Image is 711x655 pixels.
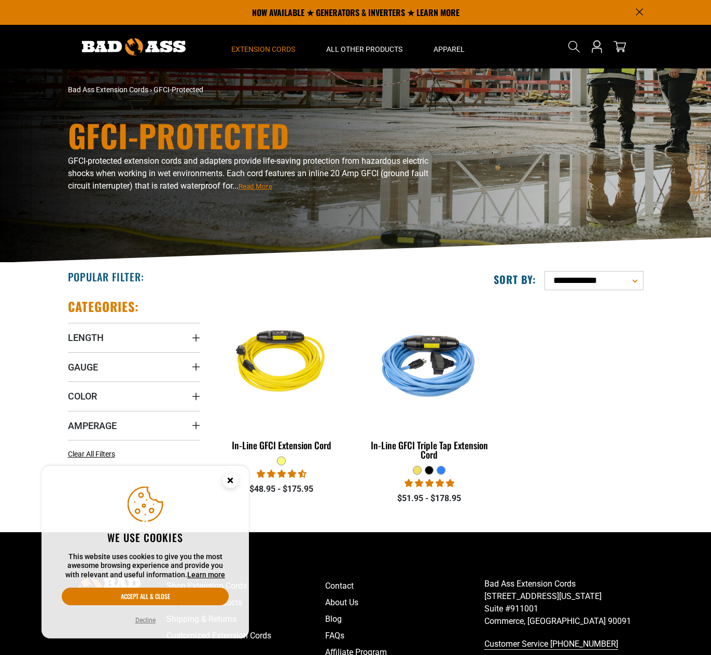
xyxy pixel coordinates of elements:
h2: We use cookies [62,531,229,544]
summary: Length [68,323,200,352]
a: About Us [325,594,484,611]
span: Clear All Filters [68,450,115,458]
p: This website uses cookies to give you the most awesome browsing experience and provide you with r... [62,552,229,580]
img: Light Blue [364,304,495,423]
summary: Apparel [418,25,480,68]
span: GFCI-Protected [154,86,203,94]
summary: Search [566,38,582,55]
summary: All Other Products [311,25,418,68]
div: In-Line GFCI Extension Cord [216,440,348,450]
a: Yellow In-Line GFCI Extension Cord [216,298,348,456]
a: Bad Ass Extension Cords [68,86,148,94]
label: Sort by: [494,273,536,286]
button: Accept all & close [62,588,229,605]
summary: Extension Cords [216,25,311,68]
span: Read More [239,182,272,190]
p: Bad Ass Extension Cords [STREET_ADDRESS][US_STATE] Suite #911001 Commerce, [GEOGRAPHIC_DATA] 90091 [484,578,644,628]
span: Color [68,390,97,402]
span: › [150,86,152,94]
span: Apparel [434,45,465,54]
span: Length [68,332,104,344]
span: 4.62 stars [257,469,306,479]
summary: Gauge [68,352,200,381]
span: Gauge [68,361,98,373]
summary: Color [68,381,200,410]
h2: Categories: [68,298,140,315]
span: All Other Products [326,45,402,54]
a: Blog [325,611,484,628]
a: Clear All Filters [68,449,119,460]
h2: Popular Filter: [68,270,144,283]
a: Customer Service [PHONE_NUMBER] [484,636,644,652]
span: Amperage [68,420,117,432]
a: Learn more [187,571,225,579]
div: $51.95 - $178.95 [363,492,495,505]
span: 5.00 stars [405,478,454,488]
button: Decline [132,615,159,625]
a: Contact [325,578,484,594]
nav: breadcrumbs [68,84,447,95]
div: In-Line GFCI Triple Tap Extension Cord [363,440,495,459]
div: $48.95 - $175.95 [216,483,348,495]
summary: Amperage [68,411,200,440]
h1: GFCI-Protected [68,120,447,151]
img: Bad Ass Extension Cords [82,38,186,55]
img: Yellow [216,304,347,423]
a: FAQs [325,628,484,644]
a: Light Blue In-Line GFCI Triple Tap Extension Cord [363,298,495,465]
span: GFCI-protected extension cords and adapters provide life-saving protection from hazardous electri... [68,156,428,191]
aside: Cookie Consent [41,466,249,639]
span: Extension Cords [231,45,295,54]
